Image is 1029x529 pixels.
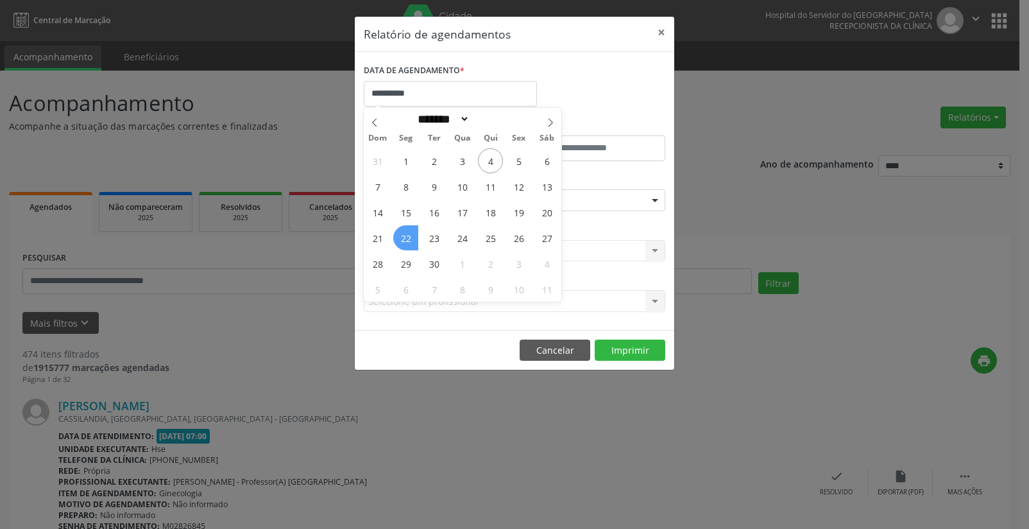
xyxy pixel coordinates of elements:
[533,134,561,143] span: Sáb
[478,225,503,250] span: Setembro 25, 2025
[478,148,503,173] span: Setembro 4, 2025
[421,277,446,302] span: Outubro 7, 2025
[534,251,559,276] span: Outubro 4, 2025
[534,200,559,225] span: Setembro 20, 2025
[478,251,503,276] span: Outubro 2, 2025
[364,134,392,143] span: Dom
[421,174,446,199] span: Setembro 9, 2025
[534,225,559,250] span: Setembro 27, 2025
[506,277,531,302] span: Outubro 10, 2025
[421,251,446,276] span: Setembro 30, 2025
[393,251,418,276] span: Setembro 29, 2025
[450,200,475,225] span: Setembro 17, 2025
[470,112,512,126] input: Year
[478,277,503,302] span: Outubro 9, 2025
[534,174,559,199] span: Setembro 13, 2025
[393,174,418,199] span: Setembro 8, 2025
[478,174,503,199] span: Setembro 11, 2025
[520,340,590,361] button: Cancelar
[421,200,446,225] span: Setembro 16, 2025
[365,251,390,276] span: Setembro 28, 2025
[534,277,559,302] span: Outubro 11, 2025
[450,251,475,276] span: Outubro 1, 2025
[365,200,390,225] span: Setembro 14, 2025
[393,200,418,225] span: Setembro 15, 2025
[365,148,390,173] span: Agosto 31, 2025
[450,225,475,250] span: Setembro 24, 2025
[448,134,477,143] span: Qua
[478,200,503,225] span: Setembro 18, 2025
[365,225,390,250] span: Setembro 21, 2025
[413,112,470,126] select: Month
[506,251,531,276] span: Outubro 3, 2025
[505,134,533,143] span: Sex
[365,277,390,302] span: Outubro 5, 2025
[364,26,511,42] h5: Relatório de agendamentos
[506,148,531,173] span: Setembro 5, 2025
[393,277,418,302] span: Outubro 6, 2025
[506,225,531,250] span: Setembro 26, 2025
[393,225,418,250] span: Setembro 22, 2025
[450,174,475,199] span: Setembro 10, 2025
[649,17,674,48] button: Close
[364,61,464,81] label: DATA DE AGENDAMENTO
[450,148,475,173] span: Setembro 3, 2025
[393,148,418,173] span: Setembro 1, 2025
[420,134,448,143] span: Ter
[421,225,446,250] span: Setembro 23, 2025
[450,277,475,302] span: Outubro 8, 2025
[518,116,665,135] label: ATÉ
[392,134,420,143] span: Seg
[421,148,446,173] span: Setembro 2, 2025
[595,340,665,361] button: Imprimir
[477,134,505,143] span: Qui
[365,174,390,199] span: Setembro 7, 2025
[534,148,559,173] span: Setembro 6, 2025
[506,200,531,225] span: Setembro 19, 2025
[506,174,531,199] span: Setembro 12, 2025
